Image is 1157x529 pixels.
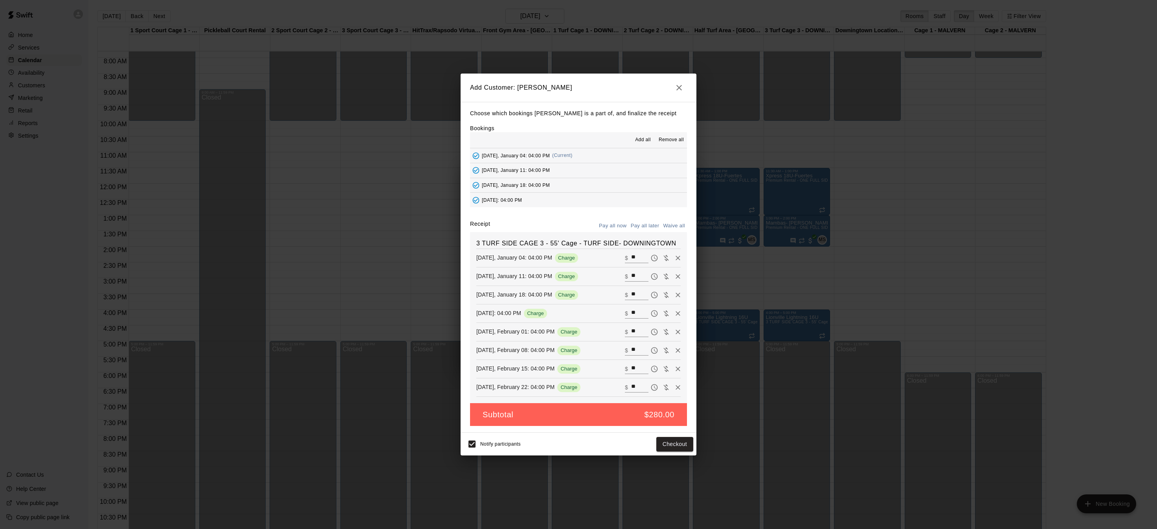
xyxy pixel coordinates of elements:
[672,326,684,338] button: Remove
[470,148,687,163] button: Added - Collect Payment[DATE], January 04: 04:00 PM(Current)
[482,182,550,188] span: [DATE], January 18: 04:00 PM
[629,220,661,232] button: Pay all later
[470,220,490,232] label: Receipt
[557,384,580,390] span: Charge
[660,383,672,390] span: Waive payment
[625,383,628,391] p: $
[648,254,660,261] span: Pay later
[476,272,552,280] p: [DATE], January 11: 04:00 PM
[672,289,684,301] button: Remove
[555,255,578,261] span: Charge
[635,136,651,144] span: Add all
[625,347,628,354] p: $
[476,328,555,335] p: [DATE], February 01: 04:00 PM
[470,125,494,131] label: Bookings
[660,328,672,335] span: Waive payment
[660,310,672,316] span: Waive payment
[470,178,687,193] button: Added - Collect Payment[DATE], January 18: 04:00 PM
[648,347,660,353] span: Pay later
[524,310,547,316] span: Charge
[476,254,552,262] p: [DATE], January 04: 04:00 PM
[470,179,482,191] button: Added - Collect Payment
[672,308,684,319] button: Remove
[672,252,684,264] button: Remove
[648,273,660,279] span: Pay later
[660,273,672,279] span: Waive payment
[659,136,684,144] span: Remove all
[555,273,578,279] span: Charge
[648,310,660,316] span: Pay later
[476,238,681,249] h6: 3 TURF SIDE CAGE 3 - 55' Cage - TURF SIDE- DOWNINGTOWN
[656,134,687,146] button: Remove all
[597,220,629,232] button: Pay all now
[660,365,672,372] span: Waive payment
[476,383,555,391] p: [DATE], February 22: 04:00 PM
[672,363,684,375] button: Remove
[557,347,580,353] span: Charge
[625,365,628,373] p: $
[648,365,660,372] span: Pay later
[625,254,628,262] p: $
[630,134,656,146] button: Add all
[648,328,660,335] span: Pay later
[483,409,513,420] h5: Subtotal
[470,150,482,162] button: Added - Collect Payment
[557,329,580,335] span: Charge
[625,291,628,299] p: $
[552,153,573,158] span: (Current)
[482,153,550,158] span: [DATE], January 04: 04:00 PM
[476,365,555,372] p: [DATE], February 15: 04:00 PM
[625,310,628,317] p: $
[480,442,521,447] span: Notify participants
[476,291,552,299] p: [DATE], January 18: 04:00 PM
[482,168,550,173] span: [DATE], January 11: 04:00 PM
[672,271,684,282] button: Remove
[461,74,696,102] h2: Add Customer: [PERSON_NAME]
[470,164,482,176] button: Added - Collect Payment
[672,345,684,356] button: Remove
[625,328,628,336] p: $
[476,309,521,317] p: [DATE]: 04:00 PM
[660,254,672,261] span: Waive payment
[470,109,687,118] p: Choose which bookings [PERSON_NAME] is a part of, and finalize the receipt
[648,291,660,298] span: Pay later
[557,366,580,372] span: Charge
[660,291,672,298] span: Waive payment
[672,382,684,393] button: Remove
[645,409,675,420] h5: $280.00
[470,194,482,206] button: Added - Collect Payment
[660,347,672,353] span: Waive payment
[625,273,628,280] p: $
[470,163,687,178] button: Added - Collect Payment[DATE], January 11: 04:00 PM
[656,437,693,452] button: Checkout
[476,346,555,354] p: [DATE], February 08: 04:00 PM
[648,383,660,390] span: Pay later
[470,193,687,207] button: Added - Collect Payment[DATE]: 04:00 PM
[555,292,578,298] span: Charge
[482,197,522,203] span: [DATE]: 04:00 PM
[661,220,687,232] button: Waive all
